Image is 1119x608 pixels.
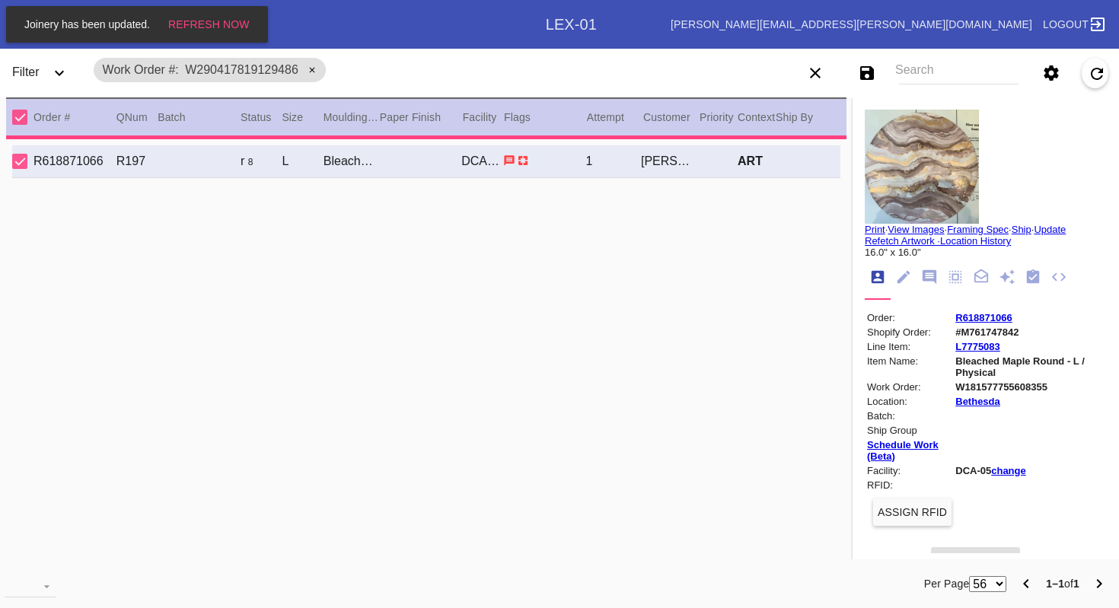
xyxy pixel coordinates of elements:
[873,498,952,526] button: Assign RFID
[700,108,738,126] div: Priority
[955,380,1105,393] td: W181577755608355
[6,52,85,94] div: FilterExpand
[461,154,502,168] div: DCA-05
[866,326,953,339] td: Shopify Order:
[999,269,1015,287] ng-md-icon: Add Ons
[44,58,75,88] button: Expand
[33,108,116,126] div: Order #
[866,424,953,437] td: Ship Group
[504,108,587,126] div: Flags
[973,269,990,287] ng-md-icon: Package Note
[1050,269,1067,287] ng-md-icon: JSON Files
[282,154,323,168] div: L
[738,154,763,167] strong: ART
[866,311,953,324] td: Order:
[324,108,380,126] div: Moulding / Mat
[103,63,179,76] span: Work Order #
[168,18,250,30] span: Refresh Now
[865,224,885,235] a: Print
[947,269,964,287] ng-md-icon: Measurements
[282,108,323,126] div: Size
[865,110,979,224] img: c_inside,w_600,h_600.auto
[866,380,953,393] td: Work Order:
[116,154,158,168] div: R197
[241,108,282,126] div: Status
[380,108,463,126] div: Paper Finish
[991,465,1026,476] a: change
[866,464,953,477] td: Facility:
[869,549,923,571] md-select: Batch
[1046,575,1079,593] div: of
[643,108,700,126] div: Customer
[1038,11,1107,38] a: Logout
[1036,58,1066,88] button: Settings
[800,58,830,88] button: Clear filters
[867,439,939,462] a: Schedule Work (Beta)
[955,326,1105,339] td: #M761747842
[955,396,1000,407] a: Bethesda
[641,154,697,168] div: [PERSON_NAME]
[924,575,970,593] label: Per Page
[738,108,776,126] div: Context
[955,355,1105,379] td: Bleached Maple Round - L / Physical
[12,65,40,78] span: Filter
[878,506,947,518] span: Assign RFID
[866,395,953,408] td: Location:
[852,58,882,88] button: Save filters
[1012,224,1031,235] a: Ship
[940,235,1011,247] a: Location History
[866,479,953,492] td: RFID:
[955,464,1105,477] td: DCA-05
[1073,578,1079,590] b: 1
[517,154,529,167] span: Raised Float
[585,154,641,168] div: 1
[12,145,840,178] div: Select Work OrderR618871066R197Retail Accepted 8 workflow steps remainingLBleached Maple Round / ...
[895,269,912,287] ng-md-icon: Work Order Fields
[463,108,504,126] div: Facility
[700,111,734,123] span: Priority
[248,157,253,167] span: 8
[1046,578,1064,590] b: 1–1
[671,18,1032,30] a: [PERSON_NAME][EMAIL_ADDRESS][PERSON_NAME][DOMAIN_NAME]
[806,72,824,84] ng-md-icon: Clear filters
[241,154,244,167] span: Retail Accepted
[865,224,1107,258] div: · · · ·
[546,16,597,33] div: LEX-01
[185,63,298,76] span: W290417819129486
[1043,18,1089,30] span: Logout
[1011,568,1041,599] button: Previous Page
[865,235,940,247] a: Refetch Artwork ·
[947,224,1009,235] a: Framing Spec
[931,547,1019,575] button: Add to Batch
[866,340,953,353] td: Line Item:
[5,575,56,597] md-select: download-file: Download...
[248,157,253,167] span: 8 workflow steps remaining
[865,247,1107,258] div: 16.0" x 16.0"
[776,111,813,123] span: Ship By
[33,154,116,168] div: R618871066
[921,269,938,287] ng-md-icon: Notes
[1034,224,1066,235] a: Update
[866,409,953,422] td: Batch:
[12,105,35,129] md-checkbox: Select All
[503,154,515,167] span: Has instructions from customer. Has instructions from business.
[1025,269,1041,287] ng-md-icon: Workflow
[158,108,241,126] div: Batch
[20,18,155,30] span: Joinery has been updated.
[1084,568,1114,599] button: Next Page
[888,224,944,235] a: View Images
[282,111,303,123] span: Size
[241,154,244,167] span: r
[869,269,886,287] ng-md-icon: Order Info
[116,108,158,126] div: QNum
[1082,58,1108,88] button: Refresh
[587,108,643,126] div: Attempt
[36,9,546,40] div: Work OrdersExpand
[955,341,1000,352] a: L7775083
[324,154,379,168] div: Bleached Maple Round / White
[776,108,840,126] div: Ship By
[164,11,254,38] button: Refresh Now
[955,312,1012,323] a: R618871066
[12,151,35,171] md-checkbox: Select Work Order
[866,355,953,379] td: Item Name:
